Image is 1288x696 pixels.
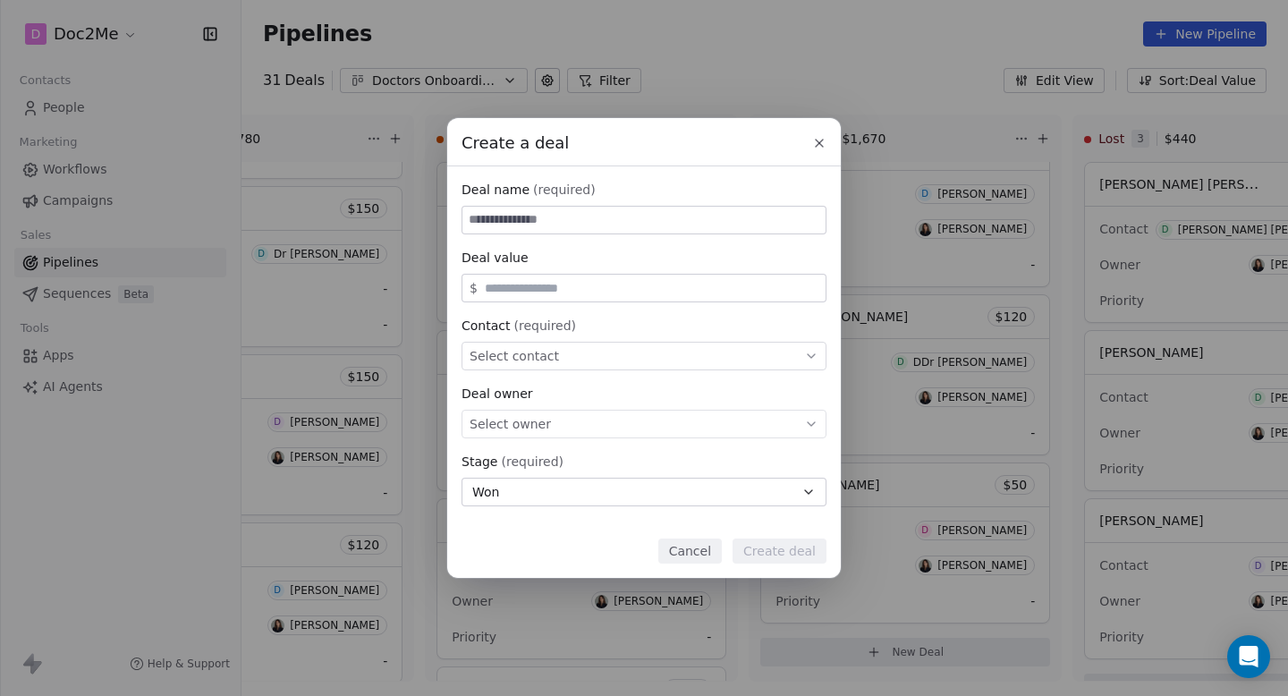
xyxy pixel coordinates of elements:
[462,132,569,155] span: Create a deal
[533,181,596,199] span: (required)
[470,279,478,297] span: $
[501,453,563,471] span: (required)
[472,483,499,502] span: Won
[658,539,722,564] button: Cancel
[462,521,826,539] div: Expected close date
[513,317,576,335] span: (required)
[462,317,510,335] span: Contact
[462,385,826,403] div: Deal owner
[462,453,497,471] span: Stage
[470,415,551,433] span: Select owner
[470,347,559,365] span: Select contact
[462,181,530,199] span: Deal name
[733,539,826,564] button: Create deal
[462,249,826,267] div: Deal value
